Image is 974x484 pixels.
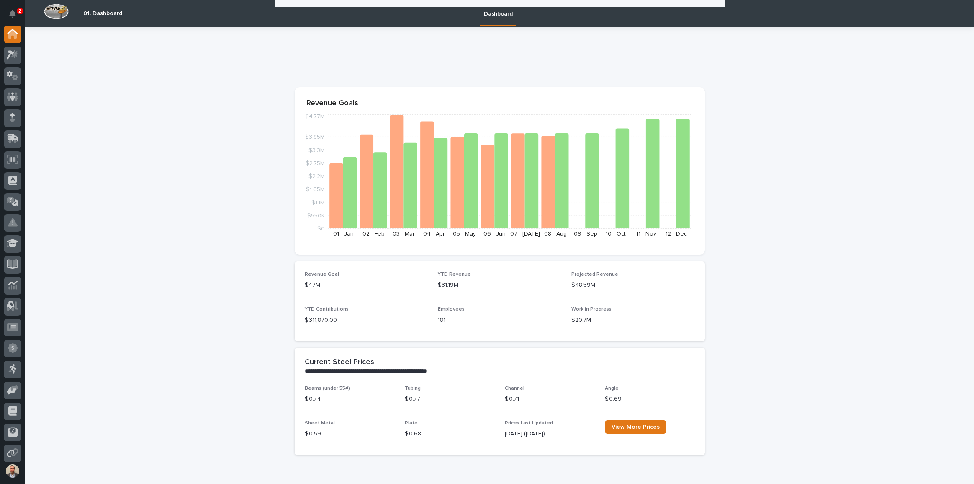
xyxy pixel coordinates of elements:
[311,200,325,206] tspan: $1.1M
[505,421,553,426] span: Prices Last Updated
[83,10,122,17] h2: 01. Dashboard
[307,213,325,219] tspan: $550K
[571,281,695,290] p: $48.59M
[393,231,415,237] text: 03 - Mar
[544,231,566,237] text: 08 - Aug
[4,5,21,23] button: Notifications
[505,386,524,391] span: Channel
[636,231,656,237] text: 11 - Nov
[4,462,21,480] button: users-avatar
[333,231,353,237] text: 01 - Jan
[305,395,395,404] p: $ 0.74
[308,148,325,153] tspan: $3.3M
[453,231,476,237] text: 05 - May
[438,281,561,290] p: $31.19M
[571,272,618,277] span: Projected Revenue
[305,430,395,438] p: $ 0.59
[362,231,385,237] text: 02 - Feb
[405,430,495,438] p: $ 0.68
[317,226,325,232] tspan: $0
[305,386,350,391] span: Beams (under 55#)
[44,4,69,19] img: Workspace Logo
[666,231,687,237] text: 12 - Dec
[438,272,471,277] span: YTD Revenue
[571,307,612,312] span: Work in Progress
[305,135,325,140] tspan: $3.85M
[605,386,619,391] span: Angle
[571,316,695,325] p: $20.7M
[605,420,666,434] a: View More Prices
[305,307,349,312] span: YTD Contributions
[438,307,465,312] span: Employees
[305,421,335,426] span: Sheet Metal
[483,231,506,237] text: 06 - Jun
[612,424,660,430] span: View More Prices
[18,8,21,14] p: 2
[606,231,626,237] text: 10 - Oct
[305,316,428,325] p: $ 311,870.00
[573,231,597,237] text: 09 - Sep
[505,430,595,438] p: [DATE] ([DATE])
[505,395,595,404] p: $ 0.71
[405,395,495,404] p: $ 0.77
[308,173,325,179] tspan: $2.2M
[405,421,418,426] span: Plate
[438,316,561,325] p: 181
[306,187,325,193] tspan: $1.65M
[305,281,428,290] p: $47M
[405,386,421,391] span: Tubing
[306,99,693,108] p: Revenue Goals
[605,395,695,404] p: $ 0.69
[10,10,21,23] div: Notifications2
[423,231,445,237] text: 04 - Apr
[305,114,325,120] tspan: $4.77M
[305,272,339,277] span: Revenue Goal
[510,231,540,237] text: 07 - [DATE]
[305,358,374,367] h2: Current Steel Prices
[306,160,325,166] tspan: $2.75M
